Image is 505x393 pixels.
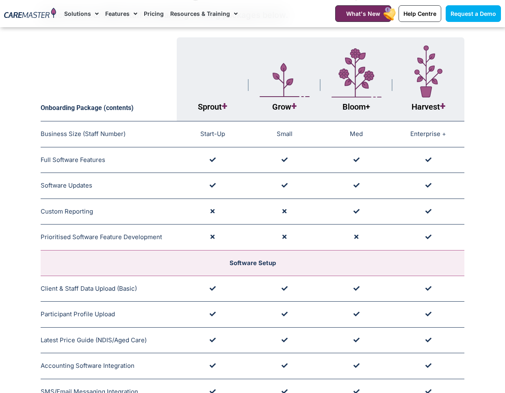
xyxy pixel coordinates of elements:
span: Help Centre [403,10,436,17]
img: Layer_1-5.svg [260,63,310,97]
span: + [291,100,297,112]
td: Prioritised Software Feature Development [41,225,177,250]
td: Software Updates [41,173,177,199]
img: Layer_1-7-1.svg [414,45,442,97]
span: Full Software Features [41,156,105,164]
a: Request a Demo [446,5,501,22]
td: Accounting Software Integration [41,353,177,379]
span: + [366,102,370,112]
span: + [222,100,227,112]
span: Business Size (Staff Number) [41,130,126,138]
span: Bloom [342,102,370,112]
span: Grow [272,102,297,112]
td: Start-Up [177,121,249,147]
img: Layer_1-4-1.svg [332,48,381,98]
img: CareMaster Logo [4,8,56,19]
span: What's New [346,10,380,17]
td: Small [249,121,321,147]
span: Request a Demo [451,10,496,17]
td: Custom Reporting [41,199,177,225]
th: Onboarding Package (contents) [41,37,177,121]
td: Participant Profile Upload [41,302,177,328]
span: Software Setup [230,259,276,267]
td: Med [321,121,392,147]
span: Sprout [198,102,227,112]
a: What's New [335,5,391,22]
td: Client & Staff Data Upload (Basic) [41,276,177,302]
span: + [440,100,445,112]
a: Help Centre [399,5,441,22]
td: Enterprise + [392,121,464,147]
span: Harvest [412,102,445,112]
td: Latest Price Guide (NDIS/Aged Care) [41,327,177,353]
